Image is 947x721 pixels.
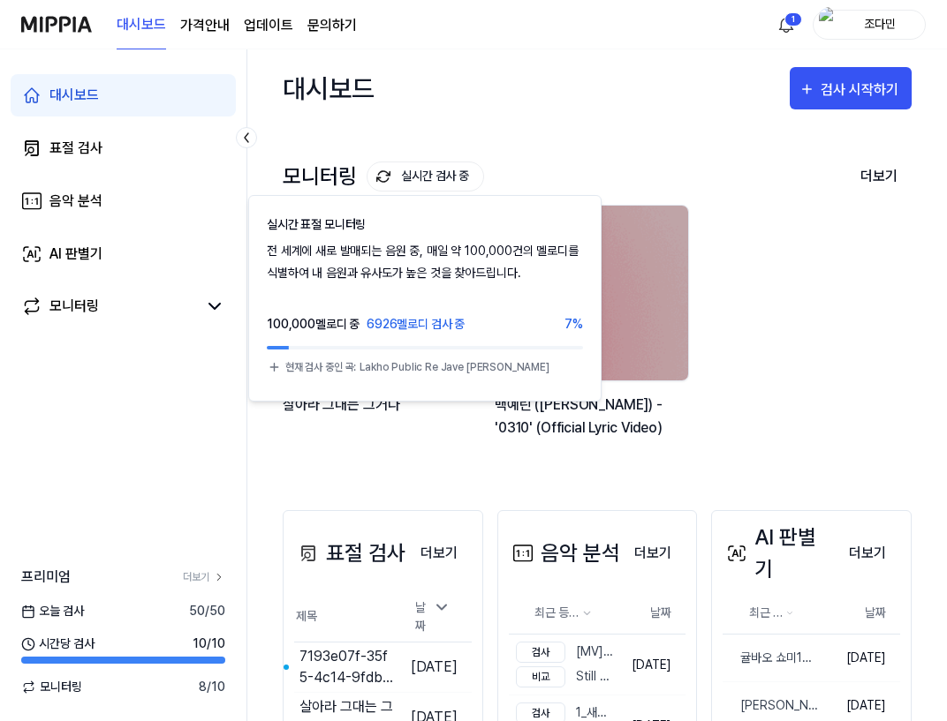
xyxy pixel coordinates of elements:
[564,313,583,336] div: 7%
[117,1,166,49] a: 대시보드
[819,7,840,42] img: profile
[11,74,236,116] a: 대시보드
[21,296,197,317] a: 모니터링
[394,642,472,692] td: [DATE]
[267,214,583,237] div: 실시간 표절 모니터링
[509,635,618,695] a: 검사[MV] [PERSON_NAME] - 결혼 행진곡 ｜ [DF FILM] [PERSON_NAME]([PERSON_NAME])비교Still Alive
[835,535,900,571] a: 더보기
[617,635,686,695] td: [DATE]
[819,592,900,635] th: 날짜
[267,313,360,336] div: 100,000멜로디 중
[49,244,102,265] div: AI 판별기
[283,394,481,439] div: 살아라 그대는 그거다
[376,169,390,184] img: monitoring Icon
[516,642,615,663] div: [MV] [PERSON_NAME] - 결혼 행진곡 ｜ [DF FILM] [PERSON_NAME]([PERSON_NAME])
[285,357,356,379] div: 현재 검사 중인 곡:
[367,313,465,336] div: 6926 멜로디 검사 중
[283,161,484,192] div: 모니터링
[189,602,225,620] span: 50 / 50
[509,537,620,569] div: 음악 분석
[617,592,686,635] th: 날짜
[21,567,71,588] span: 프리미엄
[408,593,458,641] div: 날짜
[49,138,102,159] div: 표절 검사
[180,15,230,36] button: 가격안내
[723,635,819,681] a: 귤바오 쇼미12 지원영상
[821,79,903,101] div: 검사 시작하기
[11,233,236,275] a: AI 판별기
[299,646,394,688] div: 7193e07f-35f5-4c14-9fdb-eaf0fcf393c5
[620,536,686,571] button: 더보기
[845,14,914,34] div: 조다민
[819,635,900,682] td: [DATE]
[776,14,797,35] img: 알림
[495,394,693,439] div: 백예린 ([PERSON_NAME]) - '0310' (Official Lyric Video)
[813,10,926,40] button: profile조다민
[406,535,472,571] a: 더보기
[49,191,102,212] div: 음악 분석
[244,15,293,36] a: 업데이트
[835,536,900,571] button: 더보기
[49,296,99,317] div: 모니터링
[307,15,357,36] a: 문의하기
[21,602,84,620] span: 오늘 검사
[723,649,819,667] div: 귤바오 쇼미12 지원영상
[516,642,565,663] div: 검사
[367,161,484,192] button: 실시간 검사 중
[11,127,236,169] a: 표절 검사
[723,696,819,715] div: [PERSON_NAME] ‘빨라’ 매드무비 (상)
[283,67,375,109] div: 대시보드
[516,666,615,687] div: Still Alive
[620,535,686,571] a: 더보기
[406,536,472,571] button: 더보기
[294,537,405,569] div: 표절 검사
[516,666,565,687] div: 비교
[360,357,583,379] div: Lakho Public Re Jave [PERSON_NAME]
[183,569,225,585] a: 더보기
[784,12,802,26] div: 1
[199,678,225,696] span: 8 / 10
[846,158,912,195] button: 더보기
[49,85,99,106] div: 대시보드
[21,678,82,696] span: 모니터링
[21,635,95,653] span: 시간당 검사
[790,67,912,109] button: 검사 시작하기
[772,11,800,39] button: 알림1
[723,522,835,585] div: AI 판별기
[193,635,225,653] span: 10 / 10
[11,180,236,222] a: 음악 분석
[294,592,394,642] th: 제목
[267,240,583,285] div: 전 세계에 새로 발매되는 음원 중, 매일 약 100,000건의 멜로디를 식별하여 내 음원과 유사도가 높은 것을 찾아드립니다.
